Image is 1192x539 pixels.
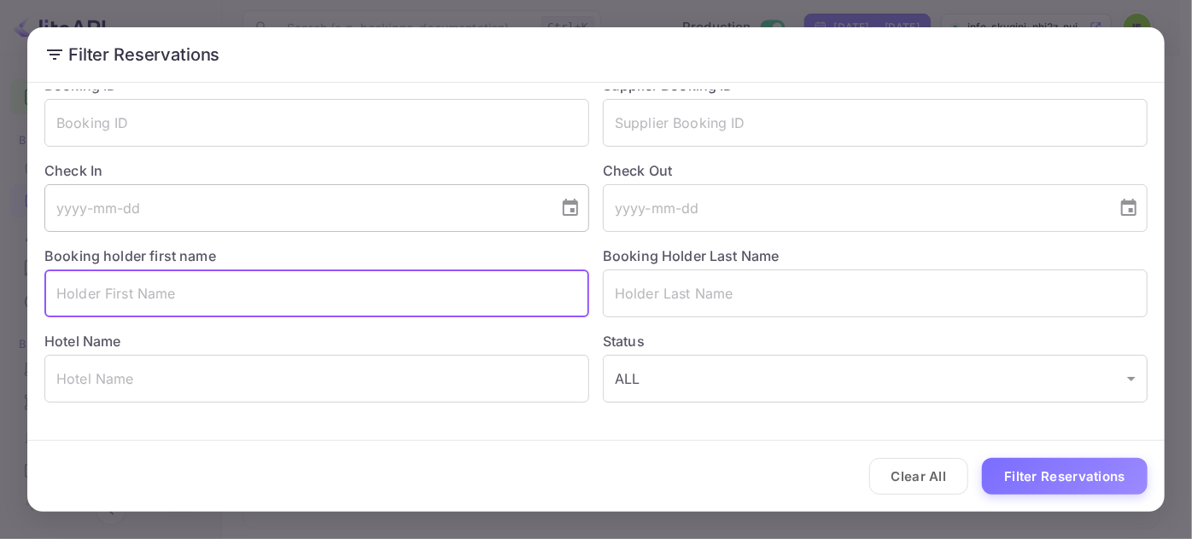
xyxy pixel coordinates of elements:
[869,458,969,495] button: Clear All
[44,269,589,317] input: Holder First Name
[603,355,1148,403] div: ALL
[44,247,216,264] label: Booking holder first name
[603,160,1148,181] label: Check Out
[603,247,780,264] label: Booking Holder Last Name
[44,355,589,403] input: Hotel Name
[603,99,1148,147] input: Supplier Booking ID
[603,184,1105,232] input: yyyy-mm-dd
[553,191,587,225] button: Choose date
[44,99,589,147] input: Booking ID
[982,458,1148,495] button: Filter Reservations
[44,160,589,181] label: Check In
[27,27,1165,82] h2: Filter Reservations
[603,269,1148,317] input: Holder Last Name
[603,331,1148,351] label: Status
[44,184,546,232] input: yyyy-mm-dd
[1112,191,1146,225] button: Choose date
[44,333,121,350] label: Hotel Name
